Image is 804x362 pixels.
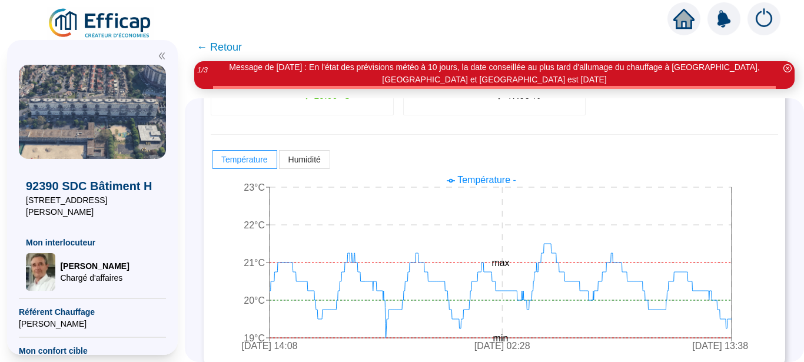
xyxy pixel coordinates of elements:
span: Référent Chauffage [19,306,166,318]
span: [STREET_ADDRESS][PERSON_NAME] [26,194,159,218]
tspan: 23°C [244,182,265,192]
tspan: 21°C [244,258,265,268]
tspan: max [491,258,509,268]
span: Mon confort cible [19,345,166,357]
tspan: 19°C [244,333,265,343]
span: 92390 SDC Bâtiment H [26,178,159,194]
span: close-circle [783,64,792,72]
span: [PERSON_NAME] [60,260,129,272]
div: Message de [DATE] : En l'état des prévisions météo à 10 jours, la date conseillée au plus tard d'... [213,61,776,86]
span: [PERSON_NAME] [19,318,166,330]
tspan: [DATE] 14:08 [242,341,298,351]
span: home [673,8,695,29]
span: double-left [158,52,166,60]
img: alerts [747,2,780,35]
tspan: min [493,333,509,343]
span: Mon interlocuteur [26,237,159,248]
img: Chargé d'affaires [26,253,55,291]
tspan: [DATE] 13:38 [692,341,748,351]
img: alerts [707,2,740,35]
i: 1 / 3 [197,65,208,74]
img: efficap energie logo [47,7,154,40]
span: Chargé d'affaires [60,272,129,284]
span: Température [221,155,268,164]
span: Humidité [288,155,321,164]
span: ← Retour [197,39,242,55]
tspan: 20°C [244,295,265,305]
tspan: [DATE] 02:28 [474,341,530,351]
tspan: 22°C [244,220,265,230]
span: Température - [457,175,516,185]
